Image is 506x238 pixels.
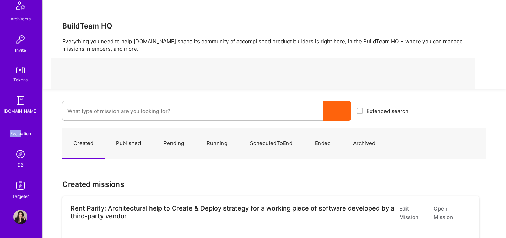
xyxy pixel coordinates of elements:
img: Skill Targeter [13,178,27,193]
div: DB [18,161,24,169]
img: User Avatar [13,210,27,224]
i: icon SelectionTeam [18,125,23,130]
input: What type of mission are you looking for? [67,102,318,120]
div: Architects [11,15,31,23]
div: Targeter [12,193,29,200]
div: [DOMAIN_NAME] [4,107,38,115]
i: icon Search [335,108,340,114]
span: Extended search [366,107,408,115]
img: Invite [13,32,27,46]
img: guide book [13,93,27,107]
div: Evaluation [10,130,31,137]
img: tokens [16,67,25,73]
div: Invite [15,46,26,54]
a: User Avatar [12,210,29,224]
img: Admin Search [13,147,27,161]
div: Tokens [13,76,28,83]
